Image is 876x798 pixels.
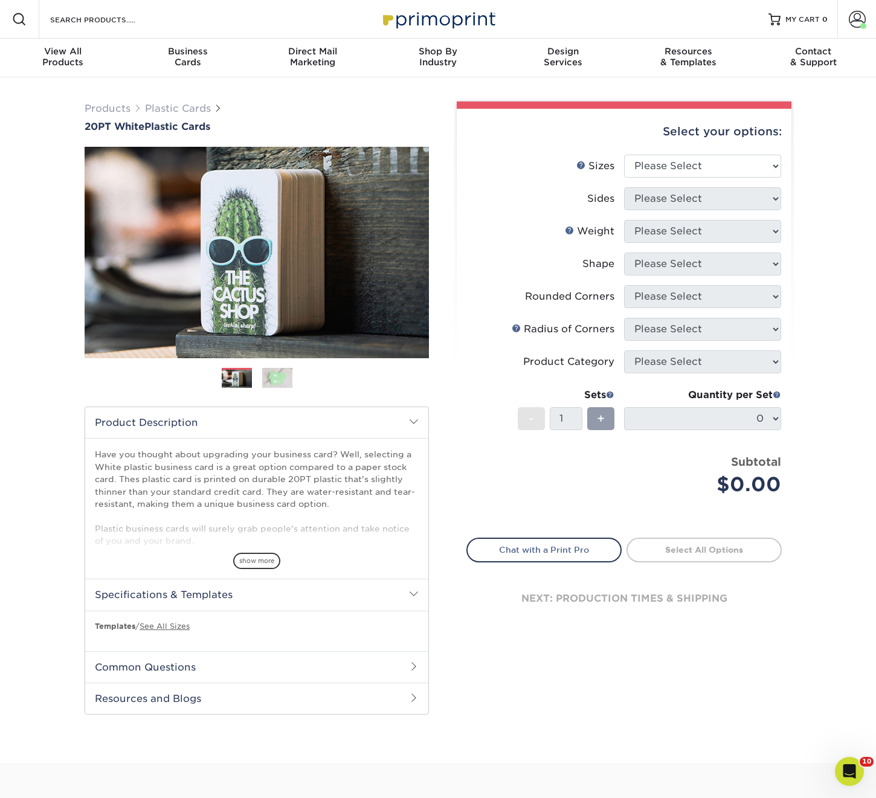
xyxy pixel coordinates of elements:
[751,46,876,68] div: & Support
[85,121,429,132] h1: Plastic Cards
[751,46,876,57] span: Contact
[525,289,614,304] div: Rounded Corners
[626,46,751,68] div: & Templates
[624,388,781,402] div: Quantity per Set
[576,159,614,173] div: Sizes
[523,355,614,369] div: Product Category
[95,622,135,631] b: Templates
[250,46,375,57] span: Direct Mail
[375,46,500,68] div: Industry
[85,579,428,610] h2: Specifications & Templates
[582,257,614,271] div: Shape
[85,121,144,132] span: 20PT White
[222,368,252,389] img: Plastic Cards 01
[501,46,626,57] span: Design
[375,39,500,77] a: Shop ByIndustry
[512,322,614,336] div: Radius of Corners
[587,191,614,206] div: Sides
[125,46,250,68] div: Cards
[95,621,419,632] p: /
[751,39,876,77] a: Contact& Support
[501,46,626,68] div: Services
[597,410,605,428] span: +
[85,407,428,438] h2: Product Description
[250,39,375,77] a: Direct MailMarketing
[262,367,292,388] img: Plastic Cards 02
[85,103,130,114] a: Products
[140,622,190,631] a: See All Sizes
[626,39,751,77] a: Resources& Templates
[85,651,428,683] h2: Common Questions
[85,134,429,372] img: 20PT White 01
[565,224,614,239] div: Weight
[626,46,751,57] span: Resources
[835,757,864,786] iframe: Intercom live chat
[145,103,211,114] a: Plastic Cards
[250,46,375,68] div: Marketing
[375,46,500,57] span: Shop By
[785,14,820,25] span: MY CART
[85,683,428,714] h2: Resources and Blogs
[518,388,614,402] div: Sets
[466,109,782,155] div: Select your options:
[95,448,419,781] p: Have you thought about upgrading your business card? Well, selecting a White plastic business car...
[466,538,622,562] a: Chat with a Print Pro
[633,470,781,499] div: $0.00
[49,12,167,27] input: SEARCH PRODUCTS.....
[466,562,782,635] div: next: production times & shipping
[529,410,534,428] span: -
[125,46,250,57] span: Business
[233,553,280,569] span: show more
[501,39,626,77] a: DesignServices
[626,538,782,562] a: Select All Options
[860,757,874,767] span: 10
[125,39,250,77] a: BusinessCards
[731,455,781,468] strong: Subtotal
[822,15,828,24] span: 0
[85,121,429,132] a: 20PT WhitePlastic Cards
[378,6,498,32] img: Primoprint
